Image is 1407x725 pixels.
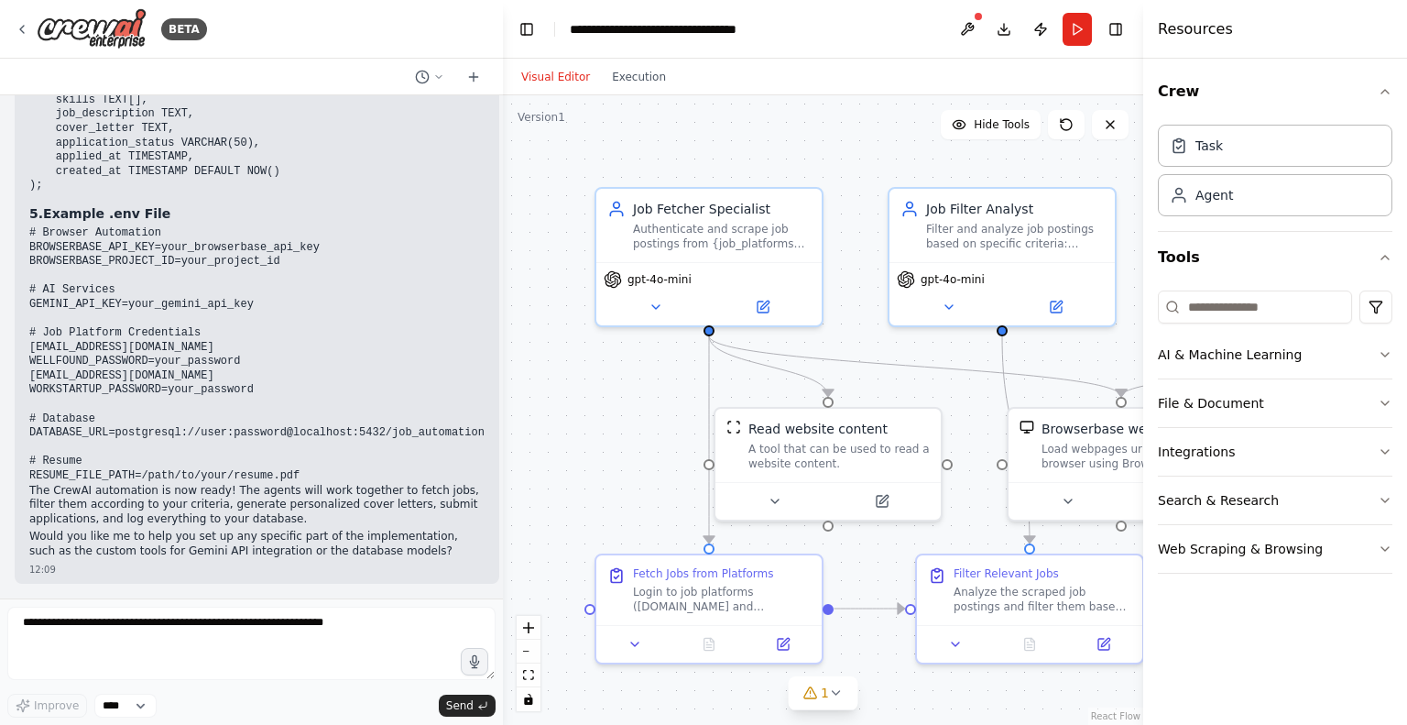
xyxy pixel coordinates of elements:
[915,554,1144,665] div: Filter Relevant JobsAnalyze the scraped job postings and filter them based on the specified crite...
[714,407,943,522] div: ScrapeWebsiteToolRead website contentA tool that can be used to read a website content.
[439,695,496,717] button: Send
[1158,428,1392,476] button: Integrations
[7,694,87,718] button: Improve
[1072,633,1135,655] button: Open in side panel
[700,335,837,396] g: Edge from 3b399587-88ad-408f-a542-ab677639b7ff to bd3fe805-8af7-431f-aa29-6fb6071c39f9
[974,117,1030,132] span: Hide Tools
[633,585,811,614] div: Login to job platforms ([DOMAIN_NAME] and [DOMAIN_NAME]) using credentials from environment varia...
[34,698,79,713] span: Improve
[459,66,488,88] button: Start a new chat
[1195,137,1223,155] div: Task
[29,226,485,482] code: # Browser Automation BROWSERBASE_API_KEY=your_browserbase_api_key BROWSERBASE_PROJECT_ID=your_pro...
[601,66,677,88] button: Execution
[888,187,1117,327] div: Job Filter AnalystFilter and analyze job postings based on specific criteria: experience level (1...
[1007,407,1236,522] div: BrowserbaseLoadToolBrowserbase web load toolLoad webpages url in a headless browser using Browser...
[510,66,601,88] button: Visual Editor
[1158,117,1392,231] div: Crew
[161,18,207,40] div: BETA
[594,554,823,665] div: Fetch Jobs from PlatformsLogin to job platforms ([DOMAIN_NAME] and [DOMAIN_NAME]) using credentia...
[926,222,1104,251] div: Filter and analyze job postings based on specific criteria: experience level (1-3 years), role ty...
[1158,379,1392,427] button: File & Document
[517,616,540,711] div: React Flow controls
[671,633,748,655] button: No output available
[1004,296,1107,318] button: Open in side panel
[633,200,811,218] div: Job Fetcher Specialist
[633,566,774,581] div: Fetch Jobs from Platforms
[29,530,485,558] p: Would you like me to help you set up any specific part of the implementation, such as the custom ...
[700,335,1130,396] g: Edge from 3b399587-88ad-408f-a542-ab677639b7ff to d95914a9-d49a-4a28-999f-6806e98196d3
[711,296,814,318] button: Open in side panel
[821,684,829,702] span: 1
[518,110,565,125] div: Version 1
[1091,711,1140,721] a: React Flow attribution
[830,490,933,512] button: Open in side panel
[1158,525,1392,573] button: Web Scraping & Browsing
[517,616,540,640] button: zoom in
[461,648,488,676] button: Click to speak your automation idea
[1103,16,1129,42] button: Hide right sidebar
[29,204,485,223] h3: 5.
[700,335,718,543] g: Edge from 3b399587-88ad-408f-a542-ab677639b7ff to bb785609-f202-4609-95a4-2cc14c020ad7
[1158,283,1392,588] div: Tools
[627,272,692,287] span: gpt-4o-mini
[517,687,540,711] button: toggle interactivity
[1158,232,1392,283] button: Tools
[1195,186,1233,204] div: Agent
[594,187,823,327] div: Job Fetcher SpecialistAuthenticate and scrape job postings from {job_platforms} including Wellfou...
[834,599,904,618] g: Edge from bb785609-f202-4609-95a4-2cc14c020ad7 to 7f255c0d-a744-4672-8f30-b82f78e12c59
[1042,442,1223,471] div: Load webpages url in a headless browser using Browserbase and return the contents
[43,206,170,221] strong: Example .env File
[633,222,811,251] div: Authenticate and scrape job postings from {job_platforms} including Wellfound and Work at a Start...
[1158,18,1233,40] h4: Resources
[514,16,540,42] button: Hide left sidebar
[1158,66,1392,117] button: Crew
[1158,331,1392,379] button: AI & Machine Learning
[29,563,485,577] div: 12:09
[37,8,147,49] img: Logo
[1158,477,1392,524] button: Search & Research
[726,420,741,434] img: ScrapeWebsiteTool
[517,640,540,664] button: zoom out
[748,420,888,438] div: Read website content
[954,566,1059,581] div: Filter Relevant Jobs
[788,676,858,710] button: 1
[517,664,540,687] button: fit view
[941,110,1041,139] button: Hide Tools
[921,272,985,287] span: gpt-4o-mini
[29,484,485,527] p: The CrewAI automation is now ready! The agents will work together to fetch jobs, filter them acco...
[926,200,1104,218] div: Job Filter Analyst
[748,442,930,471] div: A tool that can be used to read a website content.
[570,20,776,38] nav: breadcrumb
[1123,490,1227,512] button: Open in side panel
[408,66,452,88] button: Switch to previous chat
[446,698,474,713] span: Send
[1042,420,1215,438] div: Browserbase web load tool
[1020,420,1034,434] img: BrowserbaseLoadTool
[993,335,1039,543] g: Edge from f7a9cf7a-ddc6-4310-b0ec-745f16c1d93b to 7f255c0d-a744-4672-8f30-b82f78e12c59
[991,633,1069,655] button: No output available
[751,633,814,655] button: Open in side panel
[954,585,1131,614] div: Analyze the scraped job postings and filter them based on the specified criteria: experience leve...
